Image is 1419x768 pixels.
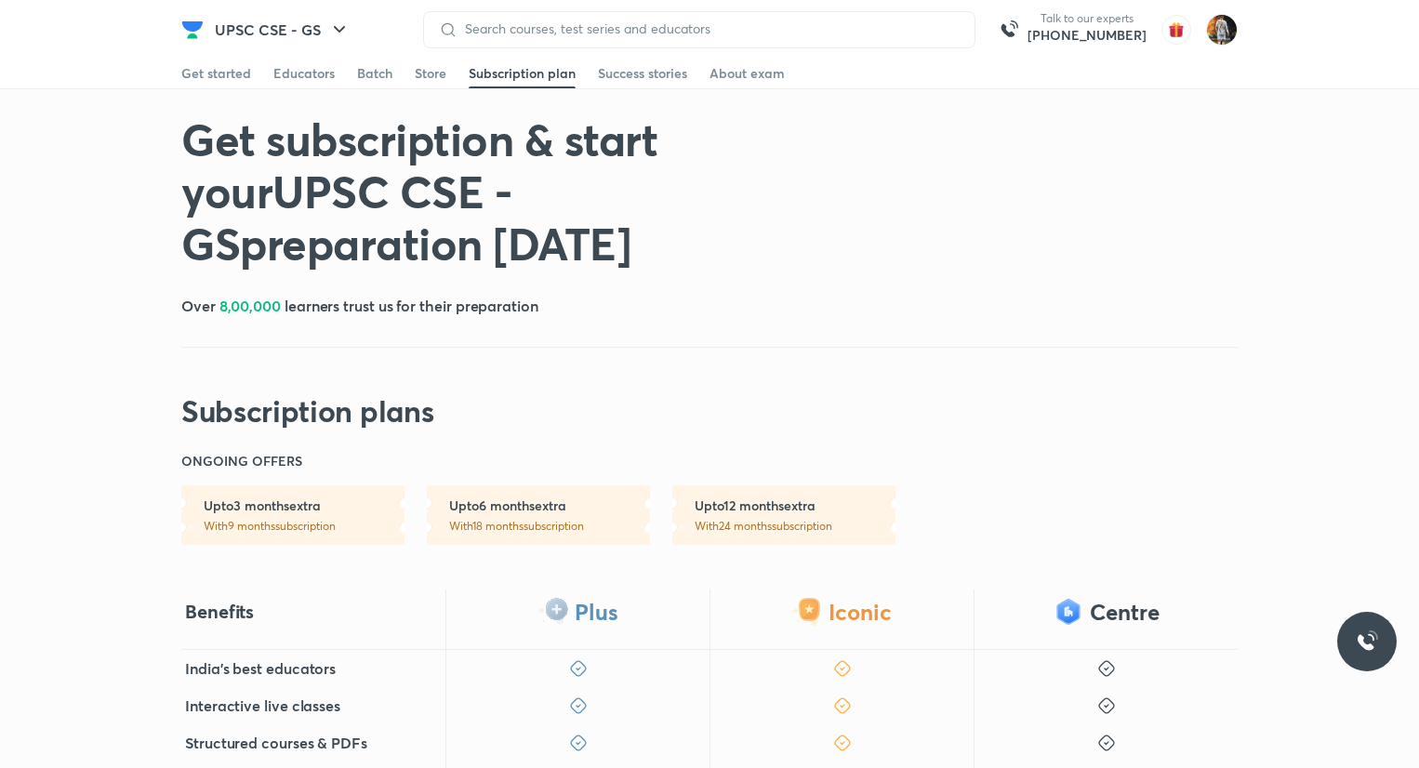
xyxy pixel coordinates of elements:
[1206,14,1238,46] img: Prakhar Singh
[219,296,281,315] span: 8,00,000
[185,600,254,624] h4: Benefits
[990,11,1028,48] img: call-us
[695,497,895,515] h6: Upto 12 months extra
[709,59,785,88] a: About exam
[1028,11,1147,26] p: Talk to our experts
[598,64,687,83] div: Success stories
[415,64,446,83] div: Store
[357,64,392,83] div: Batch
[185,732,367,754] h5: Structured courses & PDFs
[598,59,687,88] a: Success stories
[449,519,650,534] p: With 18 months subscription
[181,485,404,545] a: Upto3 monthsextraWith9 monthssubscription
[185,695,340,717] h5: Interactive live classes
[458,21,960,36] input: Search courses, test series and educators
[672,485,895,545] a: Upto12 monthsextraWith24 monthssubscription
[273,59,335,88] a: Educators
[469,64,576,83] div: Subscription plan
[427,485,650,545] a: Upto6 monthsextraWith18 monthssubscription
[181,19,204,41] img: Company Logo
[415,59,446,88] a: Store
[273,64,335,83] div: Educators
[695,519,895,534] p: With 24 months subscription
[1356,630,1378,653] img: ttu
[181,64,251,83] div: Get started
[204,519,404,534] p: With 9 months subscription
[181,295,538,317] h5: Over learners trust us for their preparation
[1028,26,1147,45] a: [PHONE_NUMBER]
[181,392,433,430] h2: Subscription plans
[181,59,251,88] a: Get started
[357,59,392,88] a: Batch
[185,657,336,680] h5: India's best educators
[181,452,302,470] h6: ONGOING OFFERS
[204,11,362,48] button: UPSC CSE - GS
[1161,15,1191,45] img: avatar
[204,497,404,515] h6: Upto 3 months extra
[469,59,576,88] a: Subscription plan
[449,497,650,515] h6: Upto 6 months extra
[181,113,816,269] h1: Get subscription & start your UPSC CSE - GS preparation [DATE]
[709,64,785,83] div: About exam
